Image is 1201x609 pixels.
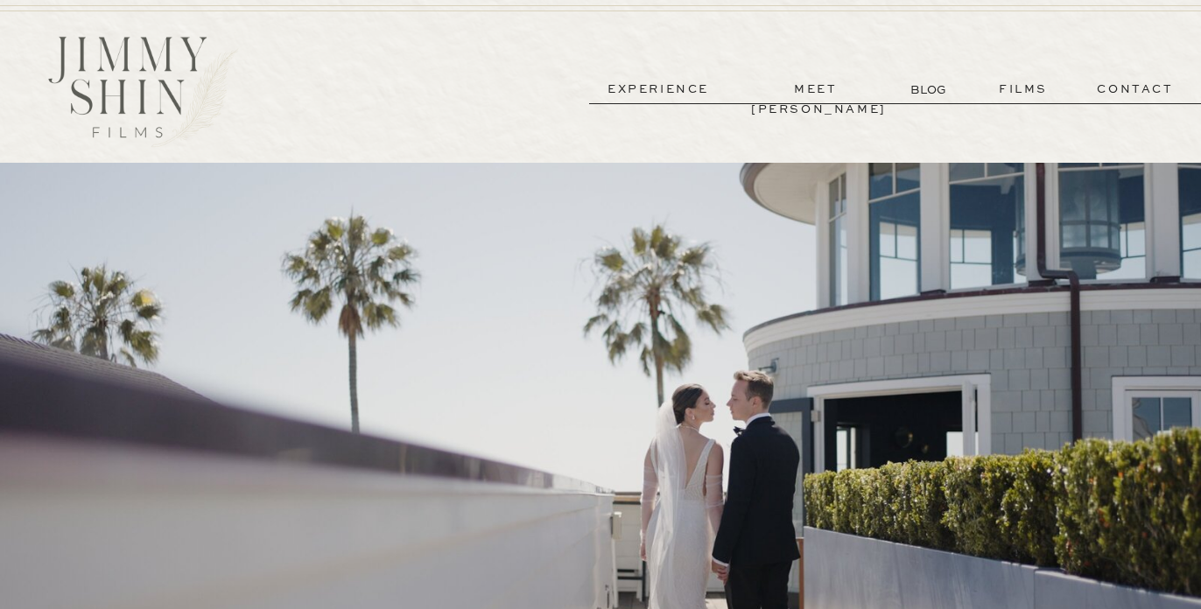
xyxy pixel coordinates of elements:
a: BLOG [910,80,950,99]
a: contact [1072,80,1198,100]
a: meet [PERSON_NAME] [751,80,881,100]
a: experience [593,80,723,100]
a: films [980,80,1066,100]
